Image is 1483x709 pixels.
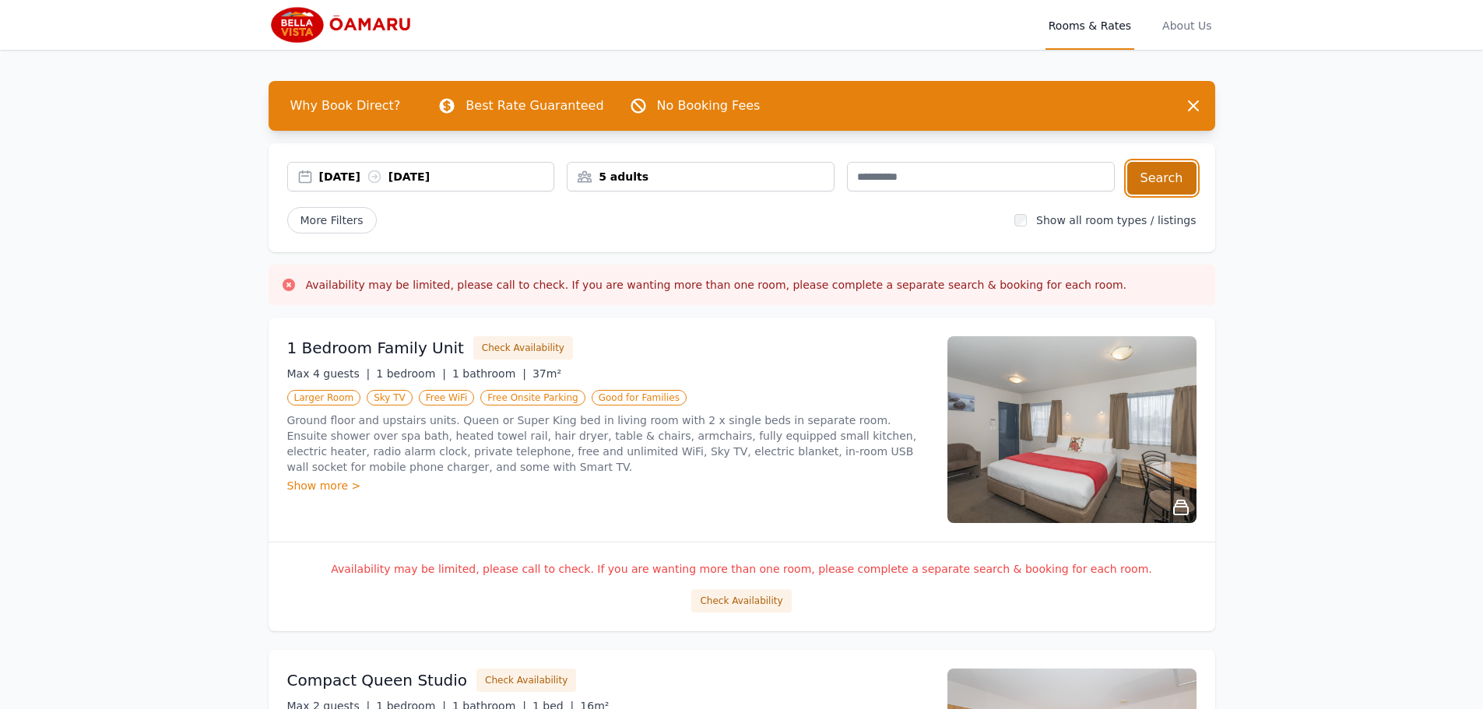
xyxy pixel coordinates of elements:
[287,337,464,359] h3: 1 Bedroom Family Unit
[287,207,377,233] span: More Filters
[278,90,413,121] span: Why Book Direct?
[287,390,361,405] span: Larger Room
[269,6,418,44] img: Bella Vista Oamaru
[376,367,446,380] span: 1 bedroom |
[476,669,576,692] button: Check Availability
[480,390,585,405] span: Free Onsite Parking
[287,478,929,493] div: Show more >
[452,367,526,380] span: 1 bathroom |
[319,169,554,184] div: [DATE] [DATE]
[287,367,371,380] span: Max 4 guests |
[306,277,1127,293] h3: Availability may be limited, please call to check. If you are wanting more than one room, please ...
[691,589,791,612] button: Check Availability
[367,390,413,405] span: Sky TV
[657,97,761,115] p: No Booking Fees
[592,390,687,405] span: Good for Families
[419,390,475,405] span: Free WiFi
[532,367,561,380] span: 37m²
[568,169,834,184] div: 5 adults
[1127,162,1197,195] button: Search
[287,669,468,691] h3: Compact Queen Studio
[287,412,929,475] p: Ground floor and upstairs units. Queen or Super King bed in living room with 2 x single beds in s...
[466,97,603,115] p: Best Rate Guaranteed
[1036,214,1196,226] label: Show all room types / listings
[287,561,1197,577] p: Availability may be limited, please call to check. If you are wanting more than one room, please ...
[473,336,573,360] button: Check Availability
